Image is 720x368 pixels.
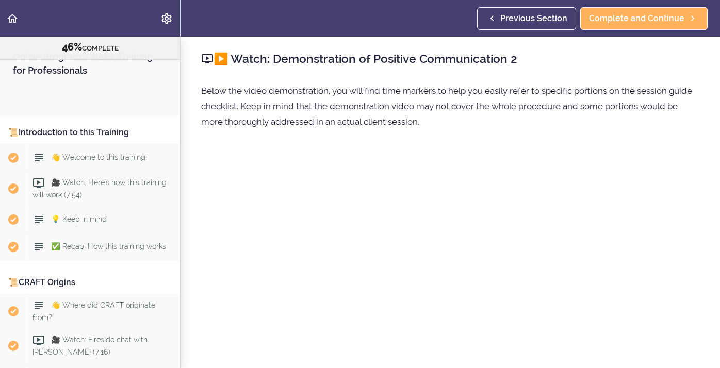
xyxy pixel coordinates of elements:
a: Previous Section [477,7,576,30]
span: ✅ Recap: How this training works [51,242,166,250]
span: 🎥 Watch: Fireside chat with [PERSON_NAME] (7:16) [32,336,148,356]
div: COMPLETE [13,41,167,54]
span: 💡 Keep in mind [51,215,107,223]
svg: Settings Menu [160,12,173,25]
span: Complete and Continue [589,12,684,25]
span: 46% [62,41,82,53]
span: 👋 Where did CRAFT originate from? [32,301,155,321]
span: Previous Section [500,12,567,25]
h2: ▶️ Watch: Demonstration of Positive Communication 2 [201,50,699,68]
svg: Back to course curriculum [6,12,19,25]
p: Below the video demonstration, you will find time markers to help you easily refer to specific po... [201,83,699,129]
span: 🎥 Watch: Here's how this training will work (7:54) [32,178,167,198]
span: 👋 Welcome to this training! [51,153,147,161]
a: Complete and Continue [580,7,708,30]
